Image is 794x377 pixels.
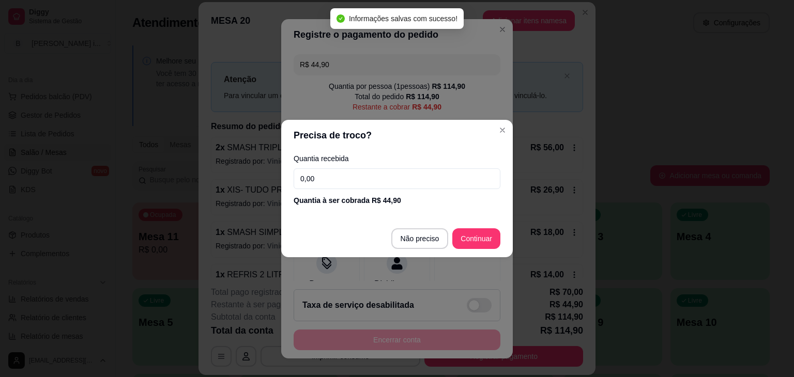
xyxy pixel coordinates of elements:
[294,195,500,206] div: Quantia à ser cobrada R$ 44,90
[281,120,513,151] header: Precisa de troco?
[452,228,500,249] button: Continuar
[294,155,500,162] label: Quantia recebida
[494,122,511,138] button: Close
[349,14,457,23] span: Informações salvas com sucesso!
[391,228,449,249] button: Não preciso
[337,14,345,23] span: check-circle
